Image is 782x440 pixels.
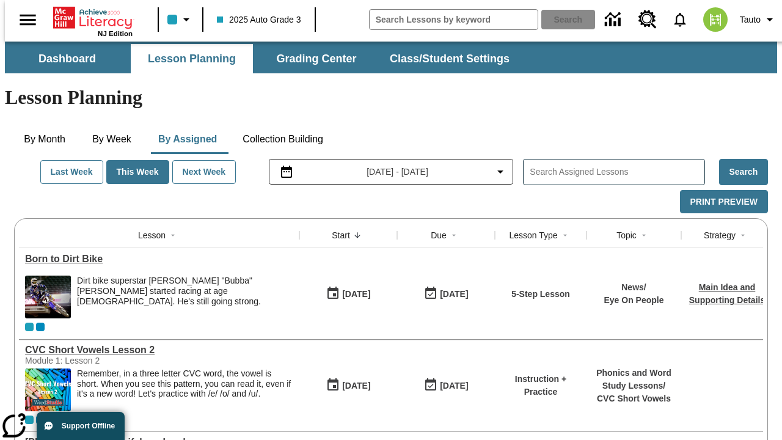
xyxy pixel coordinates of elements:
span: 2025 Auto Grade 3 [217,13,301,26]
p: Phonics and Word Study Lessons / [593,367,675,392]
span: Grading Center [276,52,356,66]
button: Sort [447,228,461,243]
h1: Lesson Planning [5,86,777,109]
button: Next Week [172,160,236,184]
button: Class/Student Settings [380,44,519,73]
div: Dirt bike superstar James "Bubba" Stewart started racing at age 4. He's still going strong. [77,276,293,318]
button: Sort [558,228,572,243]
button: Sort [166,228,180,243]
div: SubNavbar [5,42,777,73]
div: Due [431,229,447,241]
div: Lesson Type [509,229,557,241]
a: Born to Dirt Bike, Lessons [25,254,293,265]
button: Select the date range menu item [274,164,508,179]
a: CVC Short Vowels Lesson 2, Lessons [25,345,293,356]
a: Resource Center, Will open in new tab [631,3,664,36]
p: CVC Short Vowels [593,392,675,405]
span: Class/Student Settings [390,52,510,66]
button: Sort [637,228,651,243]
img: CVC Short Vowels Lesson 2. [25,369,71,411]
svg: Collapse Date Range Filter [493,164,508,179]
div: Born to Dirt Bike [25,254,293,265]
div: Topic [616,229,637,241]
div: Lesson [138,229,166,241]
div: Module 1: Lesson 2 [25,356,208,365]
div: SubNavbar [5,44,521,73]
button: Sort [736,228,750,243]
button: Support Offline [37,412,125,440]
p: 5-Step Lesson [511,288,570,301]
div: Dirt bike superstar [PERSON_NAME] "Bubba" [PERSON_NAME] started racing at age [DEMOGRAPHIC_DATA].... [77,276,293,306]
div: CVC Short Vowels Lesson 2 [25,345,293,356]
div: [DATE] [440,287,468,302]
button: Profile/Settings [735,9,782,31]
span: NJ Edition [98,30,133,37]
p: Eye On People [604,294,663,307]
span: Tauto [740,13,761,26]
input: Search Assigned Lessons [530,163,704,181]
button: Collection Building [233,125,333,154]
input: search field [370,10,538,29]
button: Print Preview [680,190,768,214]
button: By Month [14,125,75,154]
div: Home [53,4,133,37]
button: Search [719,159,768,185]
button: 09/18/25: First time the lesson was available [322,374,375,397]
button: This Week [106,160,169,184]
div: Start [332,229,350,241]
img: avatar image [703,7,728,32]
span: [DATE] - [DATE] [367,166,428,178]
button: Class color is light blue. Change class color [163,9,199,31]
button: By Week [81,125,142,154]
p: Instruction + Practice [501,373,580,398]
button: 09/18/25: First time the lesson was available [322,282,375,306]
div: [DATE] [440,378,468,394]
button: 09/18/25: Last day the lesson can be accessed [420,282,472,306]
button: Select a new avatar [696,4,735,35]
button: Sort [350,228,365,243]
button: Last Week [40,160,103,184]
img: Motocross racer James Stewart flies through the air on his dirt bike. [25,276,71,318]
span: Dashboard [38,52,96,66]
div: Current Class [25,323,34,331]
button: 09/18/25: Last day the lesson can be accessed [420,374,472,397]
div: OL 2025 Auto Grade 4 [36,323,45,331]
p: News / [604,281,663,294]
span: Support Offline [62,422,115,430]
div: [DATE] [342,287,370,302]
span: Lesson Planning [148,52,236,66]
div: [DATE] [342,378,370,394]
button: By Assigned [148,125,227,154]
a: Data Center [597,3,631,37]
a: Home [53,5,133,30]
div: OL 2025 Auto Grade 4 [36,416,45,424]
div: Remember, in a three letter CVC word, the vowel is short. When you see this pattern, you can read... [77,369,293,411]
button: Grading Center [255,44,378,73]
p: Remember, in a three letter CVC word, the vowel is short. When you see this pattern, you can read... [77,369,293,399]
a: Main Idea and Supporting Details [689,282,765,305]
div: Strategy [704,229,736,241]
button: Open side menu [10,2,46,38]
button: Lesson Planning [131,44,253,73]
a: Notifications [664,4,696,35]
button: Dashboard [6,44,128,73]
